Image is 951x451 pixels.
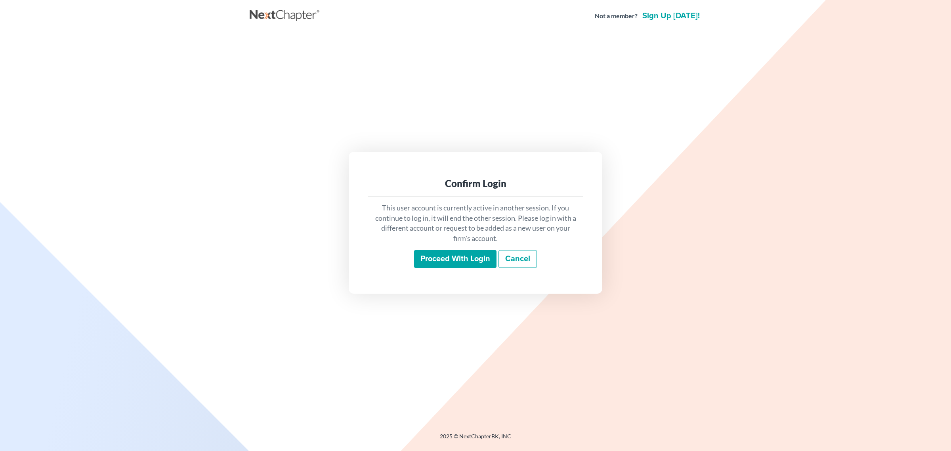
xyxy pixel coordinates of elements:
[374,203,577,244] p: This user account is currently active in another session. If you continue to log in, it will end ...
[374,177,577,190] div: Confirm Login
[498,250,537,268] a: Cancel
[250,432,701,447] div: 2025 © NextChapterBK, INC
[414,250,497,268] input: Proceed with login
[641,12,701,20] a: Sign up [DATE]!
[595,11,638,21] strong: Not a member?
